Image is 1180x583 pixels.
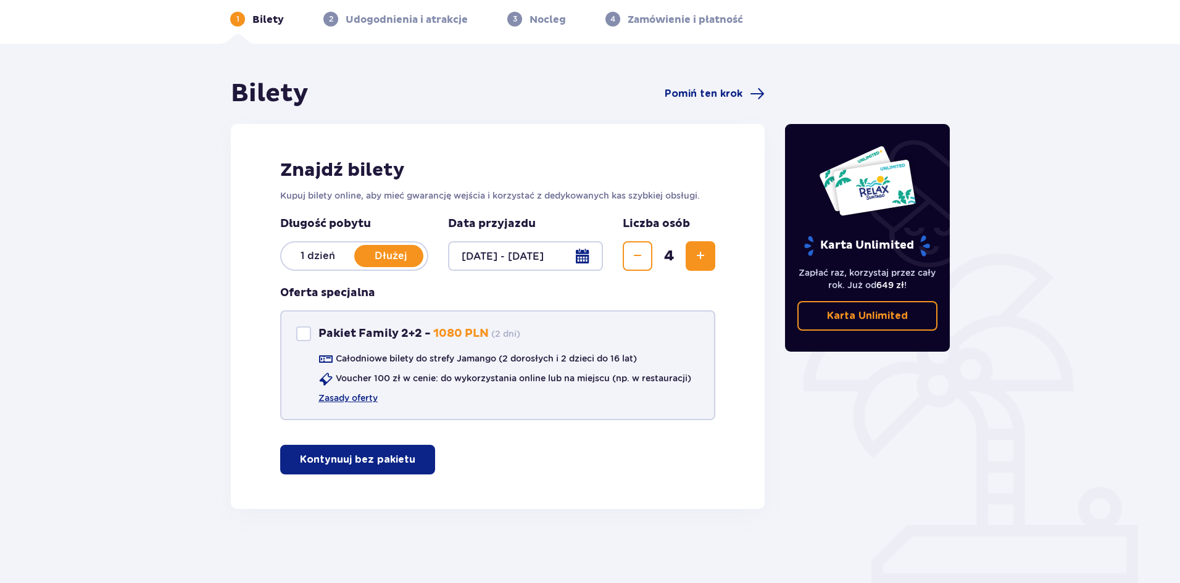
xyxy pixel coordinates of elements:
span: Pomiń ten krok [665,87,742,101]
p: Liczba osób [623,217,690,231]
button: Zmniejsz [623,241,652,271]
p: 1 [236,14,239,25]
p: Długość pobytu [280,217,428,231]
p: Kontynuuj bez pakietu [300,453,415,466]
div: 1Bilety [230,12,284,27]
p: 4 [610,14,615,25]
a: Pomiń ten krok [665,86,765,101]
p: Udogodnienia i atrakcje [346,13,468,27]
p: Karta Unlimited [827,309,908,323]
span: 649 zł [876,280,904,290]
button: Zwiększ [686,241,715,271]
p: Całodniowe bilety do strefy Jamango (2 dorosłych i 2 dzieci do 16 lat) [336,352,637,365]
p: Data przyjazdu [448,217,536,231]
span: 4 [655,247,683,265]
img: Dwie karty całoroczne do Suntago z napisem 'UNLIMITED RELAX', na białym tle z tropikalnymi liśćmi... [818,145,916,217]
p: Voucher 100 zł w cenie: do wykorzystania online lub na miejscu (np. w restauracji) [336,372,691,384]
div: 4Zamówienie i płatność [605,12,743,27]
p: ( 2 dni ) [491,328,520,340]
p: 1080 PLN [433,326,489,341]
div: 3Nocleg [507,12,566,27]
h3: Oferta specjalna [280,286,375,300]
a: Zasady oferty [318,392,378,404]
p: Bilety [252,13,284,27]
p: 3 [513,14,517,25]
h1: Bilety [231,78,309,109]
button: Kontynuuj bez pakietu [280,445,435,474]
div: 2Udogodnienia i atrakcje [323,12,468,27]
p: Zapłać raz, korzystaj przez cały rok. Już od ! [797,267,938,291]
p: Dłużej [354,249,427,263]
p: 1 dzień [281,249,354,263]
h2: Znajdź bilety [280,159,715,182]
p: 2 [329,14,333,25]
p: Zamówienie i płatność [628,13,743,27]
p: Pakiet Family 2+2 - [318,326,431,341]
a: Karta Unlimited [797,301,938,331]
p: Kupuj bilety online, aby mieć gwarancję wejścia i korzystać z dedykowanych kas szybkiej obsługi. [280,189,715,202]
p: Nocleg [530,13,566,27]
p: Karta Unlimited [803,235,931,257]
